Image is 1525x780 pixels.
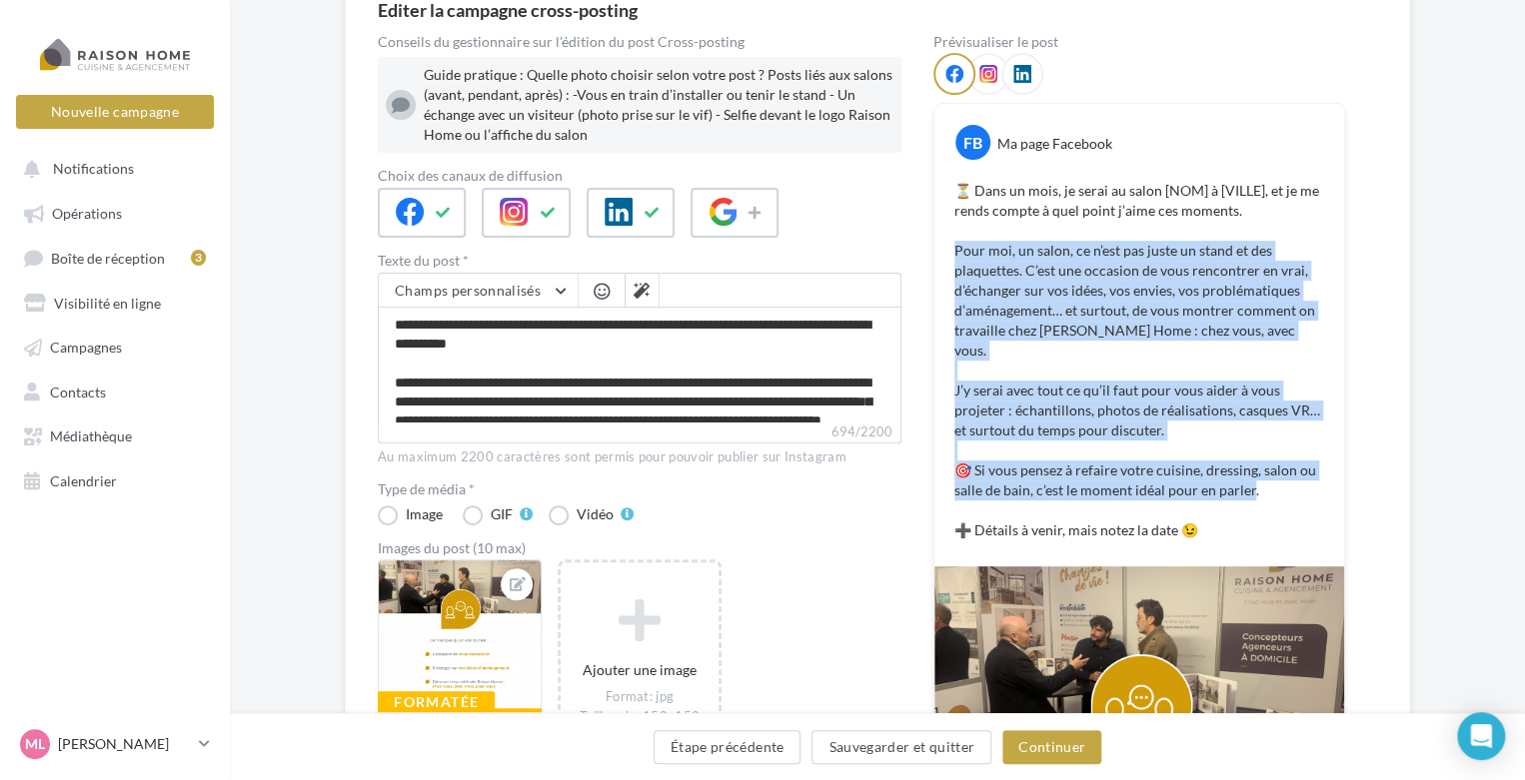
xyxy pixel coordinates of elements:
[12,284,218,320] a: Visibilité en ligne
[378,35,901,49] div: Conseils du gestionnaire sur l'édition du post Cross-posting
[52,205,122,222] span: Opérations
[12,416,218,452] a: Médiathèque
[378,421,901,443] label: 694/2200
[997,134,1112,154] div: Ma page Facebook
[933,35,1345,49] div: Prévisualiser le post
[378,691,495,713] div: Formatée
[395,282,541,299] span: Champs personnalisés
[955,125,990,160] div: FB
[378,448,901,466] div: Au maximum 2200 caractères sont permis pour pouvoir publier sur Instagram
[50,383,106,399] span: Contacts
[1457,712,1505,760] div: Open Intercom Messenger
[577,507,614,521] div: Vidéo
[378,169,901,183] label: Choix des canaux de diffusion
[1002,730,1101,764] button: Continuer
[50,339,122,356] span: Campagnes
[491,507,513,521] div: GIF
[378,482,901,496] label: Type de média *
[424,65,893,145] div: Guide pratique : Quelle photo choisir selon votre post ? Posts liés aux salons (avant, pendant, a...
[25,734,45,754] span: Ml
[406,507,443,521] div: Image
[51,249,165,266] span: Boîte de réception
[16,725,214,763] a: Ml [PERSON_NAME]
[12,194,218,230] a: Opérations
[12,239,218,276] a: Boîte de réception3
[50,471,117,488] span: Calendrier
[811,730,991,764] button: Sauvegarder et quitter
[12,328,218,364] a: Campagnes
[53,160,134,177] span: Notifications
[58,734,191,754] p: [PERSON_NAME]
[378,1,638,19] div: Editer la campagne cross-posting
[191,250,206,266] div: 3
[54,294,161,311] span: Visibilité en ligne
[378,541,901,555] div: Images du post (10 max)
[954,181,1324,540] p: ⏳ Dans un mois, je serai au salon [NOM] à [VILLE], et je me rends compte à quel point j’aime ces ...
[12,461,218,497] a: Calendrier
[378,254,901,268] label: Texte du post *
[16,95,214,129] button: Nouvelle campagne
[12,150,210,186] button: Notifications
[379,274,578,308] button: Champs personnalisés
[12,373,218,408] a: Contacts
[654,730,801,764] button: Étape précédente
[50,427,132,444] span: Médiathèque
